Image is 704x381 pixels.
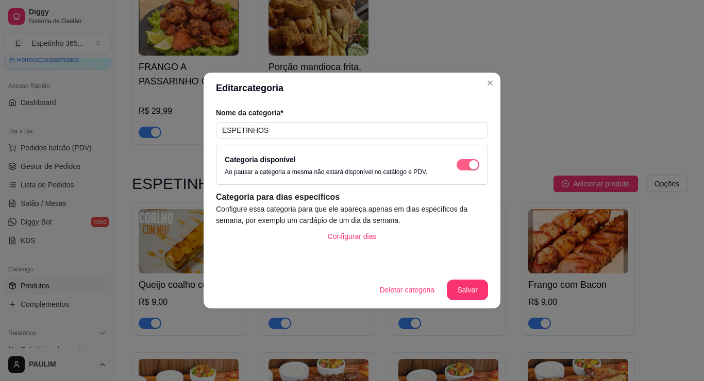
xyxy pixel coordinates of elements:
label: Categoria disponível [225,155,296,164]
article: Categoria para dias específicos [216,191,488,203]
button: Deletar categoria [371,280,443,300]
article: Configure essa categoria para que ele apareça apenas em dias específicos da semana, por exemplo u... [216,203,488,226]
button: Configurar dias [320,226,385,247]
button: Close [482,75,498,91]
p: Ao pausar a categoria a mesma não estará disponível no catálogo e PDV. [225,168,427,176]
button: Salvar [447,280,488,300]
header: Editar categoria [204,73,500,103]
article: Nome da categoria* [216,108,488,118]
